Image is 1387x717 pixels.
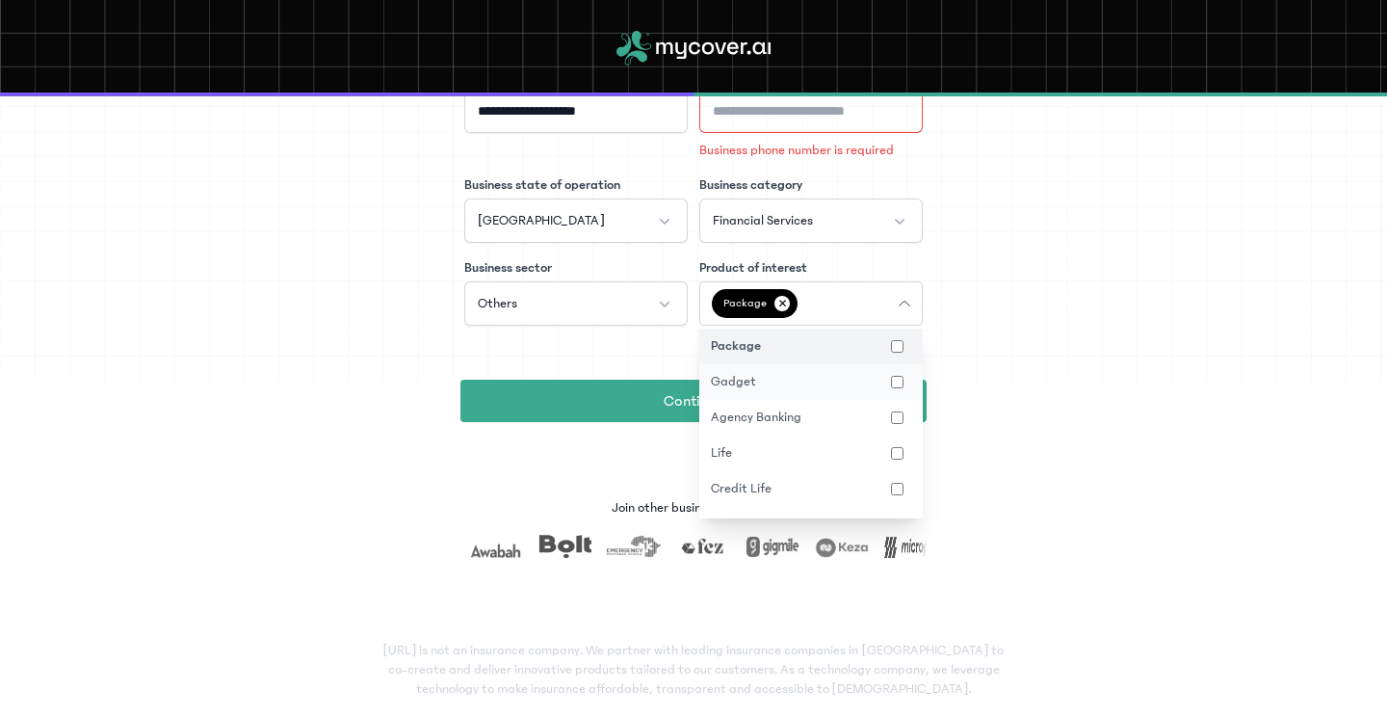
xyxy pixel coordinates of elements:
button: Financial Services [699,199,923,243]
button: Credit Life [699,471,923,507]
button: Package✕ [699,281,923,326]
img: bolt.png [525,535,579,558]
button: Gadget [699,364,923,400]
button: Auto [699,507,923,543]
span: Continue [664,389,723,412]
button: Life [699,436,923,471]
span: Others [478,294,517,313]
p: Business phone number is required [699,141,923,160]
button: Agency Banking [699,400,923,436]
label: Business sector [464,258,552,278]
label: Product of interest [699,258,807,278]
img: micropay.png [872,535,926,558]
p: ✕ [774,296,790,311]
p: [URL] is not an insurance company. We partner with leading insurance companies in [GEOGRAPHIC_DAT... [364,641,1023,699]
img: era.png [594,535,648,558]
button: Continue [460,380,927,422]
img: keza.png [802,535,856,558]
label: Business state of operation [464,175,620,195]
button: Others [464,281,688,326]
span: [GEOGRAPHIC_DATA] [478,211,605,230]
span: Package [712,289,798,318]
button: [GEOGRAPHIC_DATA] [464,199,688,243]
label: Business category [699,175,802,195]
img: awabah.png [456,535,510,558]
button: Package [699,329,923,364]
img: fez.png [664,535,718,558]
span: Financial Services [713,211,813,230]
p: Join other businesses like you [612,498,775,518]
img: gigmile.png [733,535,787,558]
